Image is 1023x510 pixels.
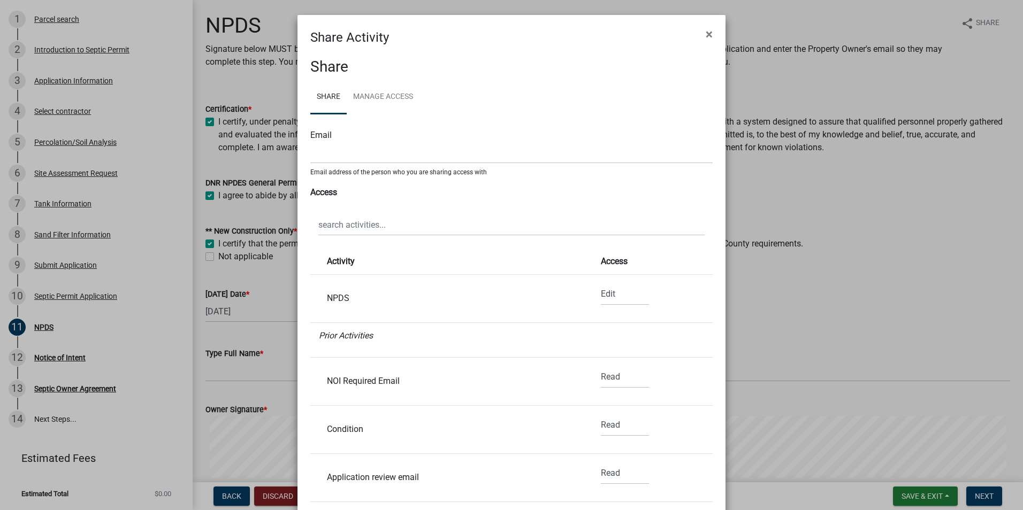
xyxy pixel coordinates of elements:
strong: Activity [327,256,355,266]
div: NOI Required Email [319,377,576,385]
strong: Access [310,187,337,197]
button: Close [697,19,721,49]
div: Condition [319,425,576,434]
input: search activities... [318,214,705,236]
strong: Access [601,256,628,266]
a: Manage Access [347,80,419,114]
div: Application review email [319,473,576,482]
a: Share [310,80,347,114]
sub: Email address of the person who you are sharing access with [310,168,487,176]
div: Email [310,129,713,142]
h3: Share [310,58,713,76]
span: × [706,27,713,42]
div: NPDS [319,294,576,303]
i: Prior Activities [319,330,373,341]
h4: Share Activity [310,28,389,47]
